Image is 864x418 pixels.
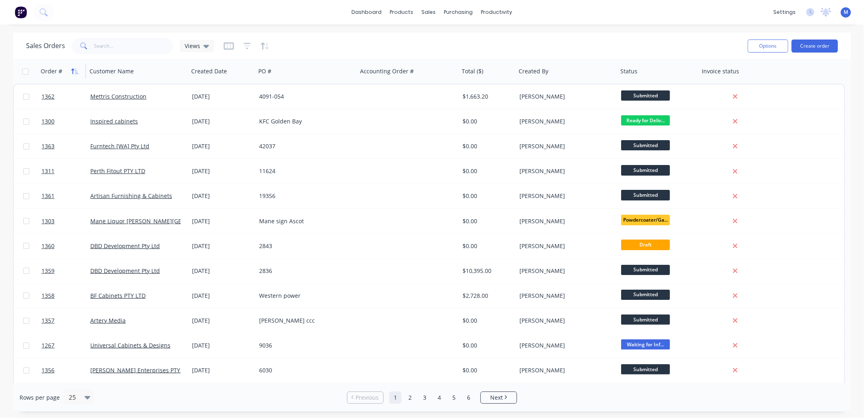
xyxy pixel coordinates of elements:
div: [DATE] [192,167,253,175]
div: 19356 [259,192,349,200]
span: Rows per page [20,394,60,402]
a: 1267 [41,333,90,358]
div: 6030 [259,366,349,374]
div: $0.00 [463,142,511,150]
div: 11624 [259,167,349,175]
span: Submitted [621,190,670,200]
div: 4091-054 [259,92,349,101]
a: Furntech [WA] Pty Ltd [90,142,149,150]
a: 1363 [41,134,90,158]
div: [PERSON_NAME] ccc [259,317,349,325]
span: 1357 [41,317,55,325]
span: Submitted [621,140,670,150]
span: 1303 [41,217,55,225]
a: Page 3 [419,392,431,404]
div: [DATE] [192,92,253,101]
div: Accounting Order # [360,67,414,75]
a: Artery Media [90,317,126,324]
span: 1363 [41,142,55,150]
div: $0.00 [463,192,511,200]
a: Artisan Furnishing & Cabinets [90,192,172,200]
div: [DATE] [192,217,253,225]
span: 1267 [41,341,55,350]
a: 1300 [41,109,90,134]
div: 2843 [259,242,349,250]
div: $1,663.20 [463,92,511,101]
a: 1361 [41,184,90,208]
a: 1359 [41,259,90,283]
a: BF Cabinets PTY LTD [90,292,146,299]
div: [PERSON_NAME] [519,292,610,300]
a: Next page [481,394,517,402]
span: 1300 [41,117,55,125]
a: 1357 [41,308,90,333]
div: Customer Name [89,67,134,75]
span: 1361 [41,192,55,200]
div: $0.00 [463,242,511,250]
a: 1360 [41,234,90,258]
div: [DATE] [192,341,253,350]
span: Submitted [621,315,670,325]
div: [DATE] [192,242,253,250]
span: M [844,9,848,16]
span: 1356 [41,366,55,374]
a: Mettris Construction [90,92,146,100]
div: 9036 [259,341,349,350]
span: 1359 [41,267,55,275]
div: 2836 [259,267,349,275]
span: 1360 [41,242,55,250]
div: [PERSON_NAME] [519,142,610,150]
a: Perth Fitout PTY LTD [90,167,145,175]
span: 1311 [41,167,55,175]
span: Submitted [621,90,670,101]
a: Previous page [347,394,383,402]
span: 1358 [41,292,55,300]
span: Draft [621,240,670,250]
div: purchasing [440,6,477,18]
div: $2,728.00 [463,292,511,300]
a: Page 1 is your current page [389,392,401,404]
div: [PERSON_NAME] [519,366,610,374]
span: Powdercoater/Ga... [621,215,670,225]
div: products [386,6,418,18]
img: Factory [15,6,27,18]
div: KFC Golden Bay [259,117,349,125]
div: Created Date [191,67,227,75]
input: Search... [94,38,174,54]
a: 1303 [41,209,90,233]
div: [DATE] [192,267,253,275]
a: 1358 [41,284,90,308]
div: [PERSON_NAME] [519,341,610,350]
div: [DATE] [192,192,253,200]
div: $0.00 [463,317,511,325]
div: $10,395.00 [463,267,511,275]
div: [PERSON_NAME] [519,92,610,101]
span: Views [185,42,200,50]
div: productivity [477,6,517,18]
span: Submitted [621,265,670,275]
div: [PERSON_NAME] [519,117,610,125]
a: 1356 [41,358,90,383]
a: [PERSON_NAME] Enterprises PTY LTD [90,366,192,374]
div: [PERSON_NAME] [519,267,610,275]
span: 1362 [41,92,55,101]
a: Mane Liquor [PERSON_NAME][GEOGRAPHIC_DATA] [90,217,228,225]
a: 1311 [41,159,90,183]
div: sales [418,6,440,18]
span: Next [490,394,503,402]
div: [PERSON_NAME] [519,217,610,225]
a: Page 5 [448,392,460,404]
div: Western power [259,292,349,300]
div: [DATE] [192,366,253,374]
div: [DATE] [192,117,253,125]
span: Submitted [621,290,670,300]
button: Options [748,40,788,53]
div: [PERSON_NAME] [519,242,610,250]
div: PO # [258,67,271,75]
h1: Sales Orders [26,42,65,50]
div: $0.00 [463,117,511,125]
ul: Pagination [344,392,520,404]
button: Create order [792,40,838,53]
a: DBD Development Pty Ltd [90,267,160,275]
a: 1362 [41,84,90,109]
